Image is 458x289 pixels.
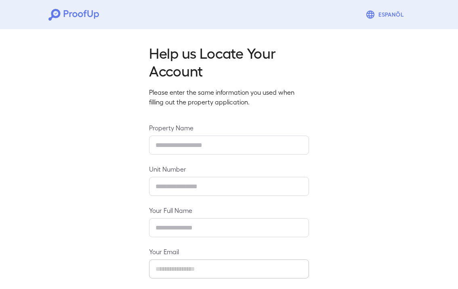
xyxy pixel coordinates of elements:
label: Unit Number [149,164,309,174]
h2: Help us Locate Your Account [149,44,309,79]
label: Your Email [149,247,309,256]
label: Your Full Name [149,206,309,215]
p: Please enter the same information you used when filling out the property application. [149,87,309,107]
button: Espanõl [362,6,410,23]
label: Property Name [149,123,309,132]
